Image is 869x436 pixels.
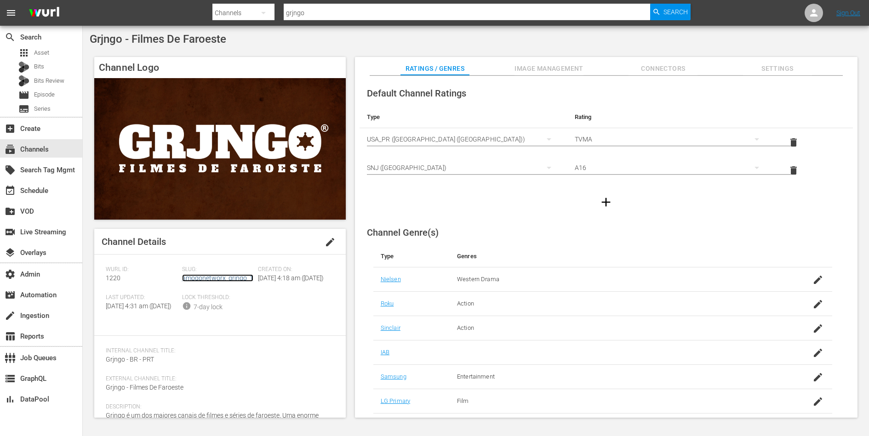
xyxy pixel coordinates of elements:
span: menu [6,7,17,18]
th: Type [373,245,450,267]
span: Episode [34,90,55,99]
span: Overlays [5,247,16,258]
span: Ingestion [5,310,16,321]
span: Search [663,4,688,20]
span: GraphQL [5,373,16,384]
span: [DATE] 4:31 am ([DATE]) [106,302,172,310]
th: Type [360,106,567,128]
a: LG Primary [381,397,410,404]
a: IAB [381,349,389,356]
span: Slug: [182,266,254,273]
span: [DATE] 4:18 am ([DATE]) [258,274,324,282]
span: Automation [5,289,16,300]
a: Roku [381,300,394,307]
h4: Channel Logo [94,57,346,78]
span: Default Channel Ratings [367,88,466,99]
span: Search [5,32,16,43]
span: Create [5,123,16,134]
div: Bits [18,62,29,73]
span: Bits [34,62,44,71]
span: Connectors [629,63,697,74]
span: Description: [106,403,330,411]
span: edit [325,237,336,248]
div: 7-day lock [194,302,223,312]
a: amogonetworx_grjngo_1 [182,274,253,282]
button: delete [783,131,805,153]
button: edit [319,231,341,253]
span: delete [788,165,799,176]
span: Created On: [258,266,330,273]
span: DataPool [5,394,16,405]
a: Sign Out [836,9,860,17]
th: Genres [450,245,781,267]
th: Rating [567,106,775,128]
span: Series [34,104,51,113]
a: Nielsen [381,276,401,283]
div: SNJ ([GEOGRAPHIC_DATA]) [367,155,560,181]
span: Wurl ID: [106,266,177,273]
span: Channels [5,144,16,155]
span: Series [18,103,29,114]
span: Reports [5,331,16,342]
span: Channel Details [102,236,166,247]
span: Schedule [5,185,16,196]
span: Grjngo - BR - PRT [106,356,154,363]
span: Last Updated: [106,294,177,301]
span: delete [788,137,799,148]
table: simple table [360,106,853,185]
div: Bits Review [18,75,29,86]
span: Admin [5,269,16,280]
span: info [182,301,191,311]
div: USA_PR ([GEOGRAPHIC_DATA] ([GEOGRAPHIC_DATA])) [367,126,560,152]
span: Lock Threshold: [182,294,254,301]
button: Search [650,4,691,20]
span: Asset [34,48,49,57]
span: External Channel Title: [106,375,330,383]
span: Episode [18,90,29,101]
span: VOD [5,206,16,217]
span: Image Management [515,63,583,74]
div: A16 [575,155,768,181]
span: Search Tag Mgmt [5,164,16,176]
span: Grjngo - Filmes De Faroeste [90,33,226,45]
div: TVMA [575,126,768,152]
button: delete [783,159,805,181]
span: Internal Channel Title: [106,347,330,355]
span: Live Streaming [5,226,16,238]
img: ans4CAIJ8jUAAAAAAAAAAAAAAAAAAAAAAAAgQb4GAAAAAAAAAAAAAAAAAAAAAAAAJMjXAAAAAAAAAAAAAAAAAAAAAAAAgAT5G... [22,2,66,24]
span: Job Queues [5,352,16,363]
img: Grjngo - Filmes De Faroeste [94,78,346,220]
span: Grjngo - Filmes De Faroeste [106,384,183,391]
a: Samsung [381,373,406,380]
span: Bits Review [34,76,64,85]
span: Asset [18,47,29,58]
a: Sinclair [381,324,400,331]
span: Channel Genre(s) [367,227,439,238]
span: Ratings / Genres [400,63,469,74]
span: Settings [743,63,812,74]
span: 1220 [106,274,120,282]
